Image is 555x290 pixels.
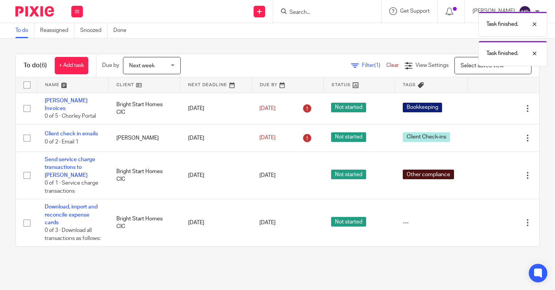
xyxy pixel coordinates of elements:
[403,170,454,179] span: Other compliance
[486,50,518,57] p: Task finished.
[102,62,119,69] p: Due by
[109,199,180,247] td: Bright Start Homes CIC
[109,93,180,124] td: Bright Start Homes CIC
[45,131,98,137] a: Client check in emails
[45,113,96,119] span: 0 of 5 · Chorley Portal
[259,220,276,225] span: [DATE]
[40,23,74,38] a: Reassigned
[45,98,87,111] a: [PERSON_NAME] Invoices
[80,23,108,38] a: Snoozed
[403,103,442,112] span: Bookkeeping
[180,93,252,124] td: [DATE]
[403,219,460,227] div: ---
[113,23,132,38] a: Done
[40,62,47,68] span: (6)
[109,124,180,152] td: [PERSON_NAME]
[180,152,252,199] td: [DATE]
[15,6,54,17] img: Pixie
[45,204,98,225] a: Download, import and reconcile expense cards
[45,157,95,178] a: Send service charge transactions to [PERSON_NAME]
[45,139,79,145] span: 0 of 2 · Email 1
[403,132,450,142] span: Client Check-ins
[486,20,518,28] p: Task finished.
[519,5,531,18] img: svg%3E
[461,63,504,68] span: Select saved view
[45,180,98,194] span: 0 of 1 · Service charge transactions
[259,135,276,141] span: [DATE]
[331,103,366,112] span: Not started
[331,217,366,227] span: Not started
[259,173,276,178] span: [DATE]
[180,124,252,152] td: [DATE]
[403,83,416,87] span: Tags
[109,152,180,199] td: Bright Start Homes CIC
[15,23,34,38] a: To do
[45,228,101,241] span: 0 of 3 · Download all transactions as follows:
[180,199,252,247] td: [DATE]
[331,132,366,142] span: Not started
[259,106,276,111] span: [DATE]
[129,63,155,68] span: Next week
[331,170,366,179] span: Not started
[24,62,47,70] h1: To do
[55,57,88,74] a: + Add task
